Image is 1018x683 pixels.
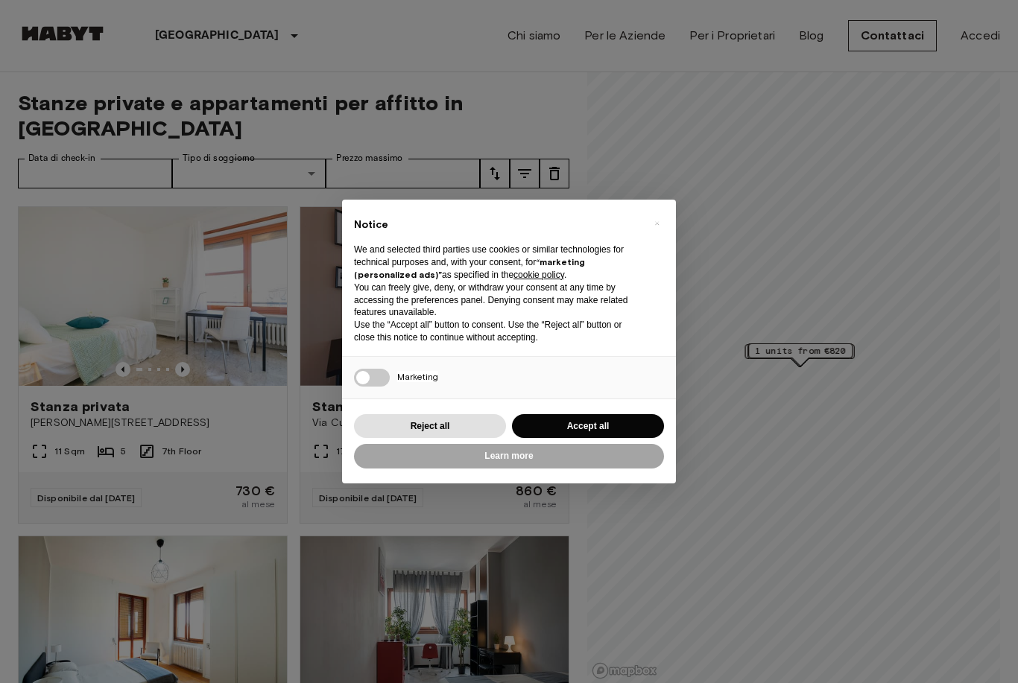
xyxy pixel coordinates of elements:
[645,212,668,235] button: Close this notice
[513,270,564,280] a: cookie policy
[397,371,438,382] span: Marketing
[354,244,640,281] p: We and selected third parties use cookies or similar technologies for technical purposes and, wit...
[354,444,664,468] button: Learn more
[354,319,640,344] p: Use the “Accept all” button to consent. Use the “Reject all” button or close this notice to conti...
[354,217,640,232] h2: Notice
[354,414,506,439] button: Reject all
[354,256,585,280] strong: “marketing (personalized ads)”
[654,215,660,232] span: ×
[512,414,664,439] button: Accept all
[354,282,640,319] p: You can freely give, deny, or withdraw your consent at any time by accessing the preferences pane...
